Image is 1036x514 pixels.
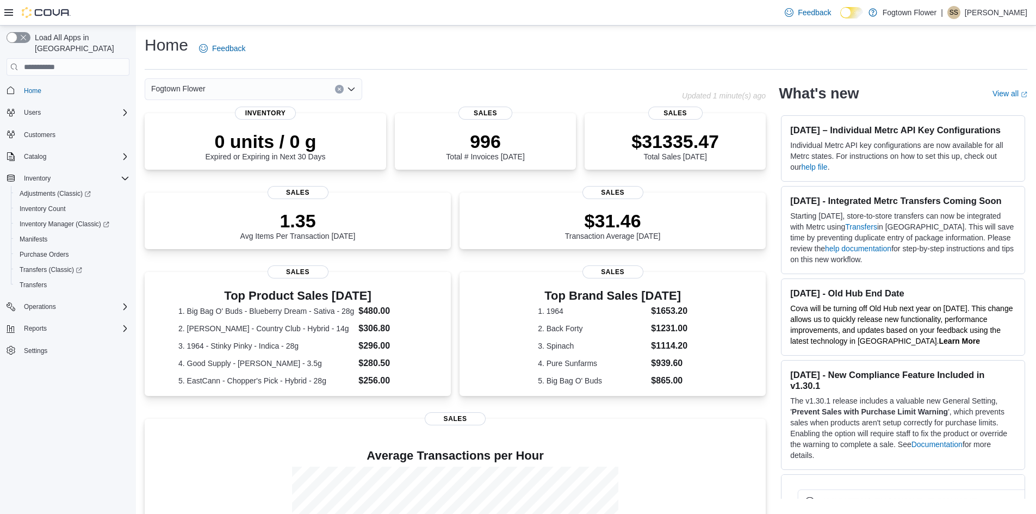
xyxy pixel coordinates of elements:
[20,300,129,313] span: Operations
[631,131,719,152] p: $31335.47
[358,322,417,335] dd: $306.80
[20,281,47,289] span: Transfers
[458,107,513,120] span: Sales
[950,6,958,19] span: SS
[20,106,45,119] button: Users
[425,412,486,425] span: Sales
[648,107,703,120] span: Sales
[24,108,41,117] span: Users
[790,304,1013,345] span: Cova will be turning off Old Hub next year on [DATE]. This change allows us to quickly release ne...
[20,250,69,259] span: Purchase Orders
[446,131,524,161] div: Total # Invoices [DATE]
[358,374,417,387] dd: $256.00
[195,38,250,59] a: Feedback
[15,202,70,215] a: Inventory Count
[15,248,73,261] a: Purchase Orders
[20,83,129,97] span: Home
[15,187,95,200] a: Adjustments (Classic)
[631,131,719,161] div: Total Sales [DATE]
[20,150,129,163] span: Catalog
[565,210,661,240] div: Transaction Average [DATE]
[145,34,188,56] h1: Home
[20,235,47,244] span: Manifests
[20,344,52,357] a: Settings
[790,140,1016,172] p: Individual Metrc API key configurations are now available for all Metrc states. For instructions ...
[178,358,354,369] dt: 4. Good Supply - [PERSON_NAME] - 3.5g
[15,248,129,261] span: Purchase Orders
[941,6,943,19] p: |
[1021,91,1027,98] svg: External link
[582,186,643,199] span: Sales
[24,152,46,161] span: Catalog
[840,7,863,18] input: Dark Mode
[538,358,647,369] dt: 4. Pure Sunfarms
[651,339,687,352] dd: $1114.20
[7,78,129,387] nav: Complex example
[2,149,134,164] button: Catalog
[798,7,831,18] span: Feedback
[24,131,55,139] span: Customers
[992,89,1027,98] a: View allExternal link
[651,374,687,387] dd: $865.00
[24,174,51,183] span: Inventory
[20,172,55,185] button: Inventory
[15,278,129,292] span: Transfers
[240,210,356,232] p: 1.35
[153,449,757,462] h4: Average Transactions per Hour
[825,244,891,253] a: help documentation
[20,205,66,213] span: Inventory Count
[358,305,417,318] dd: $480.00
[582,265,643,278] span: Sales
[20,150,51,163] button: Catalog
[790,210,1016,265] p: Starting [DATE], store-to-store transfers can now be integrated with Metrc using in [GEOGRAPHIC_D...
[15,263,86,276] a: Transfers (Classic)
[20,344,129,357] span: Settings
[335,85,344,94] button: Clear input
[20,172,129,185] span: Inventory
[268,186,328,199] span: Sales
[22,7,71,18] img: Cova
[20,322,51,335] button: Reports
[178,375,354,386] dt: 5. EastCann - Chopper's Pick - Hybrid - 28g
[358,357,417,370] dd: $280.50
[790,395,1016,461] p: The v1.30.1 release includes a valuable new General Setting, ' ', which prevents sales when produ...
[790,288,1016,299] h3: [DATE] - Old Hub End Date
[11,186,134,201] a: Adjustments (Classic)
[178,340,354,351] dt: 3. 1964 - Stinky Pinky - Indica - 28g
[651,322,687,335] dd: $1231.00
[235,107,296,120] span: Inventory
[20,106,129,119] span: Users
[801,163,827,171] a: help file
[358,339,417,352] dd: $296.00
[178,323,354,334] dt: 2. [PERSON_NAME] - Country Club - Hybrid - 14g
[965,6,1027,19] p: [PERSON_NAME]
[790,125,1016,135] h3: [DATE] – Individual Metrc API Key Configurations
[682,91,766,100] p: Updated 1 minute(s) ago
[790,369,1016,391] h3: [DATE] - New Compliance Feature Included in v1.30.1
[20,84,46,97] a: Home
[15,278,51,292] a: Transfers
[2,82,134,98] button: Home
[779,85,859,102] h2: What's new
[15,233,52,246] a: Manifests
[11,247,134,262] button: Purchase Orders
[538,289,687,302] h3: Top Brand Sales [DATE]
[178,289,417,302] h3: Top Product Sales [DATE]
[206,131,326,152] p: 0 units / 0 g
[268,265,328,278] span: Sales
[2,299,134,314] button: Operations
[24,86,41,95] span: Home
[2,105,134,120] button: Users
[947,6,960,19] div: Sina Sabetghadam
[212,43,245,54] span: Feedback
[651,357,687,370] dd: $939.60
[939,337,980,345] strong: Learn More
[538,323,647,334] dt: 2. Back Forty
[790,195,1016,206] h3: [DATE] - Integrated Metrc Transfers Coming Soon
[20,322,129,335] span: Reports
[11,232,134,247] button: Manifests
[24,324,47,333] span: Reports
[2,127,134,143] button: Customers
[911,440,963,449] a: Documentation
[845,222,877,231] a: Transfers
